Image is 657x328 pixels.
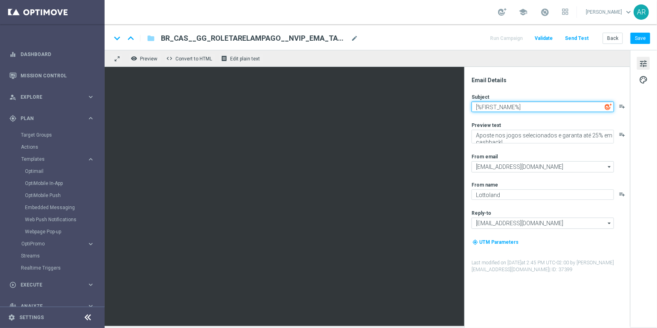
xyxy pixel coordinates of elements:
div: Actions [21,141,104,153]
img: optiGenie.svg [605,103,612,110]
a: Settings [19,315,44,320]
i: gps_fixed [9,115,16,122]
i: equalizer [9,51,16,58]
button: receipt Edit plain text [219,53,264,64]
div: Templates [21,157,87,162]
button: Validate [533,33,554,44]
button: playlist_add [619,191,625,197]
i: keyboard_arrow_right [87,93,95,101]
div: Optimail [25,165,104,177]
button: folder [146,32,156,45]
i: keyboard_arrow_down [111,32,123,44]
div: track_changes Analyze keyboard_arrow_right [9,303,95,309]
button: playlist_add [619,131,625,138]
i: keyboard_arrow_right [87,302,95,310]
a: OptiMobile Push [25,192,84,199]
button: my_location UTM Parameters [472,238,519,247]
button: OptiPromo keyboard_arrow_right [21,241,95,247]
button: Templates keyboard_arrow_right [21,156,95,162]
input: Select [472,161,614,172]
i: folder [147,33,155,43]
i: receipt [221,55,227,62]
button: gps_fixed Plan keyboard_arrow_right [9,115,95,122]
div: Target Groups [21,129,104,141]
div: Web Push Notifications [25,214,104,226]
i: remove_red_eye [131,55,137,62]
span: UTM Parameters [479,239,519,245]
a: Web Push Notifications [25,216,84,223]
a: Webpage Pop-up [25,228,84,235]
div: Streams [21,250,104,262]
div: AR [634,4,649,20]
span: Templates [21,157,79,162]
div: play_circle_outline Execute keyboard_arrow_right [9,282,95,288]
button: Save [630,33,650,44]
div: Webpage Pop-up [25,226,104,238]
i: keyboard_arrow_up [125,32,137,44]
span: palette [639,75,648,85]
a: OptiMobile In-App [25,180,84,187]
a: Optimail [25,168,84,174]
span: tune [639,58,648,69]
button: tune [637,57,650,70]
button: person_search Explore keyboard_arrow_right [9,94,95,100]
input: Select [472,218,614,229]
i: settings [8,314,15,321]
div: Execute [9,281,87,289]
button: code Convert to HTML [164,53,216,64]
span: Convert to HTML [175,56,212,62]
a: Actions [21,144,84,150]
div: OptiPromo [21,241,87,246]
div: OptiMobile In-App [25,177,104,189]
button: Mission Control [9,73,95,79]
div: Embedded Messaging [25,201,104,214]
label: From name [472,182,498,188]
a: [PERSON_NAME]keyboard_arrow_down [585,6,634,18]
div: Mission Control [9,65,95,86]
div: Email Details [472,77,629,84]
div: Templates [21,153,104,238]
i: playlist_add [619,103,625,110]
i: keyboard_arrow_right [87,281,95,289]
span: mode_edit [351,35,358,42]
span: school [519,8,527,17]
label: Last modified on [DATE] at 2:45 PM UTC-02:00 by [PERSON_NAME][EMAIL_ADDRESS][DOMAIN_NAME] [472,259,629,273]
label: Subject [472,94,489,100]
div: Realtime Triggers [21,262,104,274]
button: remove_red_eye Preview [129,53,161,64]
span: Plan [21,116,87,121]
a: Realtime Triggers [21,265,84,271]
i: arrow_drop_down [606,218,614,228]
i: keyboard_arrow_right [87,114,95,122]
span: Preview [140,56,157,62]
i: person_search [9,93,16,101]
a: Mission Control [21,65,95,86]
div: Plan [9,115,87,122]
button: Send Test [564,33,590,44]
i: my_location [472,239,478,245]
span: OptiPromo [21,241,79,246]
div: Analyze [9,303,87,310]
span: Execute [21,282,87,287]
a: Dashboard [21,44,95,65]
i: keyboard_arrow_right [87,156,95,163]
div: OptiMobile Push [25,189,104,201]
button: palette [637,73,650,86]
i: track_changes [9,303,16,310]
div: Explore [9,93,87,101]
button: Back [603,33,623,44]
span: | ID: 37399 [549,267,573,272]
div: equalizer Dashboard [9,51,95,58]
label: Preview text [472,122,501,129]
a: Streams [21,253,84,259]
span: Analyze [21,304,87,309]
span: keyboard_arrow_down [624,8,633,17]
label: From email [472,154,498,160]
span: BR_CAS__GG_ROLETARELAMPAGO__NVIP_EMA_TAC_GM [161,33,348,43]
